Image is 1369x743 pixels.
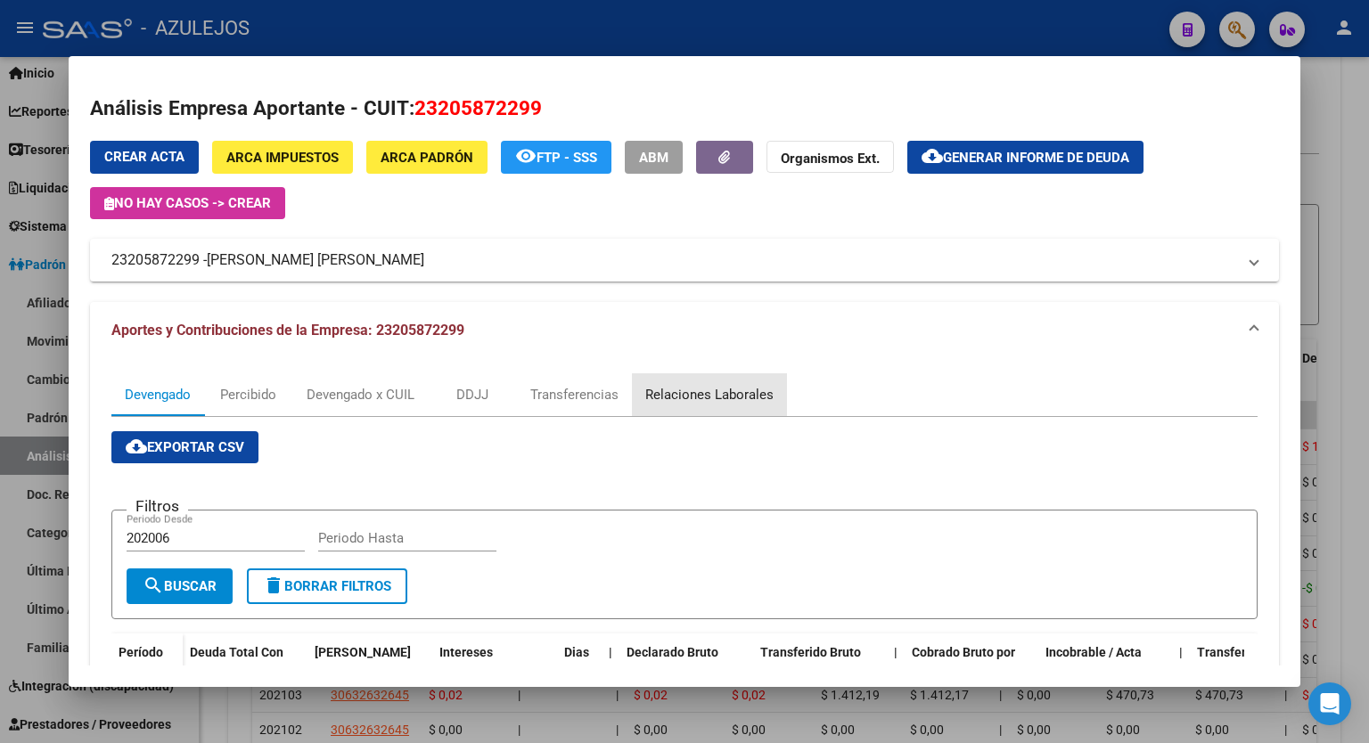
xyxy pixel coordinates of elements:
span: Deuda Total Con Intereses [190,645,283,680]
datatable-header-cell: | [887,633,905,712]
datatable-header-cell: Cobrado Bruto por Fiscalización [905,633,1038,712]
span: FTP - SSS [537,150,597,166]
span: | [1179,645,1183,659]
span: Borrar Filtros [263,578,391,594]
button: Buscar [127,568,233,604]
mat-icon: cloud_download [126,436,147,457]
span: Declarado Bruto ARCA [627,645,718,680]
div: Open Intercom Messenger [1308,682,1351,725]
button: ARCA Impuestos [212,141,353,174]
div: Transferencias [530,385,619,404]
span: | [894,645,898,659]
div: Relaciones Laborales [645,385,774,404]
button: Generar informe de deuda [907,141,1144,174]
datatable-header-cell: | [602,633,619,712]
span: Aportes y Contribuciones de la Empresa: 23205872299 [111,322,464,339]
span: Generar informe de deuda [943,150,1129,166]
mat-icon: cloud_download [922,145,943,167]
datatable-header-cell: Declarado Bruto ARCA [619,633,753,712]
datatable-header-cell: Transferido De Más [1190,633,1324,712]
div: Devengado [125,385,191,404]
button: Borrar Filtros [247,568,407,604]
mat-expansion-panel-header: Aportes y Contribuciones de la Empresa: 23205872299 [90,302,1279,359]
button: Exportar CSV [111,431,258,463]
span: Incobrable / Acta virtual [1045,645,1142,680]
mat-icon: delete [263,575,284,596]
datatable-header-cell: Período [111,633,183,708]
span: Buscar [143,578,217,594]
span: [PERSON_NAME] de Fiscalización e Incobrable [315,645,416,700]
span: Intereses [439,645,493,659]
datatable-header-cell: Deuda Bruta Neto de Fiscalización e Incobrable [307,633,432,712]
strong: Organismos Ext. [781,151,880,167]
h2: Análisis Empresa Aportante - CUIT: [90,94,1279,124]
div: Percibido [220,385,276,404]
datatable-header-cell: Incobrable / Acta virtual [1038,633,1172,712]
span: ARCA Impuestos [226,150,339,166]
div: DDJJ [456,385,488,404]
span: Transferido De Más [1197,645,1308,659]
span: Exportar CSV [126,439,244,455]
span: Dias [564,645,589,659]
mat-icon: remove_red_eye [515,145,537,167]
span: ARCA Padrón [381,150,473,166]
mat-panel-title: 23205872299 - [111,249,1236,271]
button: FTP - SSS [501,141,611,174]
button: ABM [625,141,683,174]
div: Devengado x CUIL [307,385,414,404]
span: Período [119,645,163,659]
mat-icon: search [143,575,164,596]
span: Transferido Bruto ARCA [760,645,861,680]
datatable-header-cell: Dias [557,633,602,712]
datatable-header-cell: | [1172,633,1190,712]
h3: Filtros [127,496,188,516]
datatable-header-cell: Intereses [432,633,557,712]
datatable-header-cell: Deuda Total Con Intereses [183,633,307,712]
span: [PERSON_NAME] [PERSON_NAME] [207,249,424,271]
button: Organismos Ext. [766,141,894,174]
mat-expansion-panel-header: 23205872299 -[PERSON_NAME] [PERSON_NAME] [90,239,1279,282]
span: | [609,645,612,659]
button: No hay casos -> Crear [90,187,285,219]
span: Crear Acta [104,149,184,165]
span: ABM [639,150,668,166]
span: No hay casos -> Crear [104,195,271,211]
datatable-header-cell: Transferido Bruto ARCA [753,633,887,712]
button: Crear Acta [90,141,199,174]
button: ARCA Padrón [366,141,488,174]
span: 23205872299 [414,96,542,119]
span: Cobrado Bruto por Fiscalización [912,645,1015,680]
